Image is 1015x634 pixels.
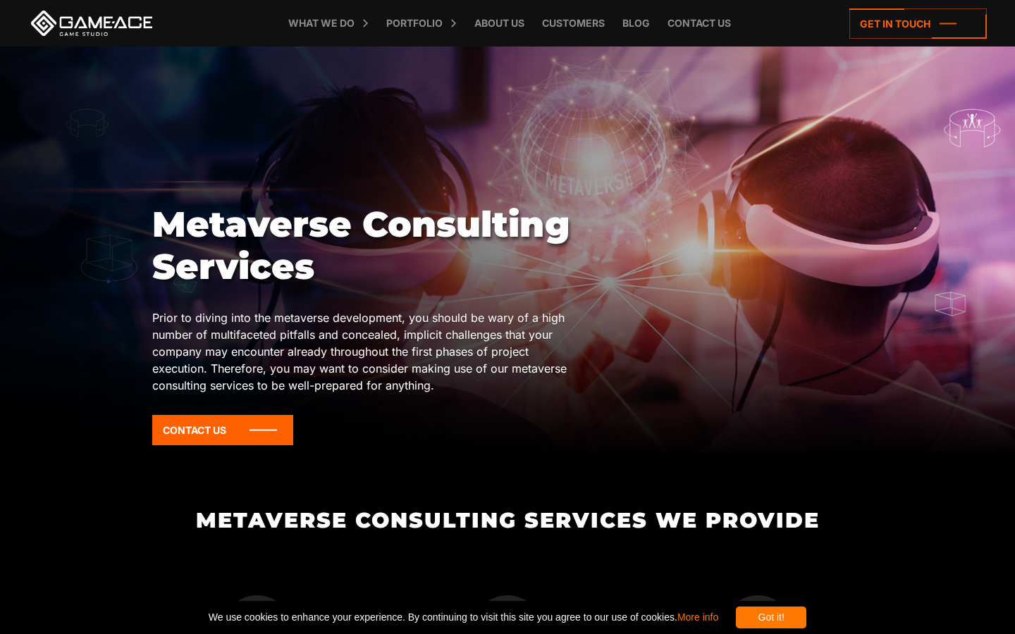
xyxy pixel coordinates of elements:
h1: Metaverse Consulting Services [152,204,579,288]
h2: Metaverse Consulting Services We Provide [133,509,883,532]
span: We use cookies to enhance your experience. By continuing to visit this site you agree to our use ... [209,607,718,628]
a: More info [677,611,718,623]
a: Get in touch [849,8,987,39]
p: Prior to diving into the metaverse development, you should be wary of a high number of multifacet... [152,309,579,394]
a: Contact Us [152,415,293,445]
div: Got it! [736,607,806,628]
